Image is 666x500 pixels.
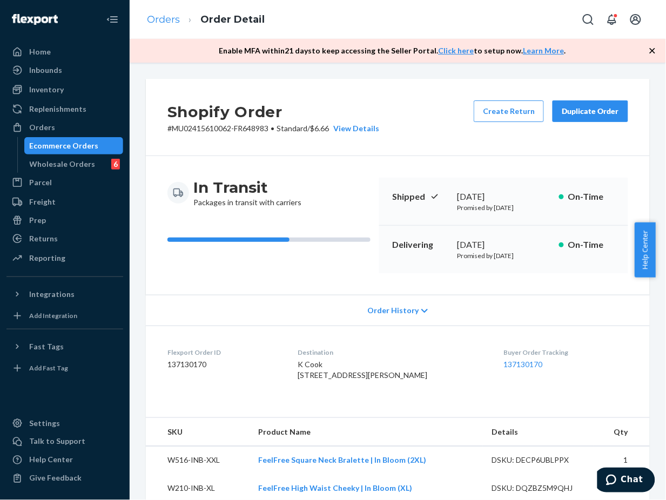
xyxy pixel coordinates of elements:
a: Add Fast Tag [6,360,123,377]
div: Wholesale Orders [30,159,96,170]
a: 137130170 [504,360,543,369]
a: Freight [6,193,123,211]
p: # MU02415610062-FR648983 / $6.66 [167,123,379,134]
div: Ecommerce Orders [30,140,99,151]
a: FeelFree Square Neck Bralette | In Bloom (2XL) [259,456,427,465]
a: Add Integration [6,307,123,325]
a: Order Detail [200,13,265,25]
ol: breadcrumbs [138,4,273,36]
a: Ecommerce Orders [24,137,124,154]
div: Prep [29,215,46,226]
button: View Details [329,123,379,134]
div: Replenishments [29,104,86,114]
a: Returns [6,230,123,247]
button: Fast Tags [6,338,123,355]
div: Packages in transit with carriers [193,178,301,208]
button: Give Feedback [6,470,123,487]
div: DSKU: DECP6UBLPPX [492,455,585,466]
th: Details [483,418,594,447]
h3: In Transit [193,178,301,197]
button: Close Navigation [102,9,123,30]
div: Add Integration [29,311,77,320]
p: Enable MFA within 21 days to keep accessing the Seller Portal. to setup now. . [219,45,566,56]
td: W516-INB-XXL [146,447,250,475]
div: Inventory [29,84,64,95]
span: • [271,124,274,133]
div: DSKU: DQZBZ5M9QHJ [492,483,585,494]
iframe: Opens a widget where you can chat to one of our agents [597,468,655,495]
td: 1 [594,447,650,475]
th: SKU [146,418,250,447]
div: Help Center [29,455,73,465]
button: Open Search Box [577,9,599,30]
div: [DATE] [457,191,550,203]
span: Order History [367,305,419,316]
p: Delivering [392,239,448,251]
a: Wholesale Orders6 [24,156,124,173]
div: Returns [29,233,58,244]
div: Orders [29,122,55,133]
div: Inbounds [29,65,62,76]
dt: Flexport Order ID [167,348,280,357]
dt: Buyer Order Tracking [504,348,628,357]
button: Help Center [635,222,656,278]
button: Open account menu [625,9,647,30]
a: Help Center [6,451,123,469]
span: K Cook [STREET_ADDRESS][PERSON_NAME] [298,360,427,380]
div: Give Feedback [29,473,82,484]
button: Open notifications [601,9,623,30]
div: Home [29,46,51,57]
a: Home [6,43,123,60]
span: Standard [277,124,307,133]
a: Orders [147,13,180,25]
a: Click here [439,46,474,55]
div: Talk to Support [29,436,85,447]
a: Parcel [6,174,123,191]
a: Orders [6,119,123,136]
div: Reporting [29,253,65,263]
div: Add Fast Tag [29,363,68,373]
button: Talk to Support [6,433,123,450]
div: [DATE] [457,239,550,251]
div: Settings [29,418,60,429]
button: Duplicate Order [553,100,628,122]
p: On-Time [568,191,615,203]
a: FeelFree High Waist Cheeky | In Bloom (XL) [259,484,413,493]
th: Product Name [250,418,483,447]
div: Duplicate Order [562,106,619,117]
dt: Destination [298,348,487,357]
p: Shipped [392,191,448,203]
div: Parcel [29,177,52,188]
h2: Shopify Order [167,100,379,123]
p: Promised by [DATE] [457,203,550,212]
a: Reporting [6,249,123,267]
img: Flexport logo [12,14,58,25]
p: Promised by [DATE] [457,251,550,260]
a: Settings [6,415,123,432]
button: Create Return [474,100,544,122]
p: On-Time [568,239,615,251]
th: Qty [594,418,650,447]
a: Prep [6,212,123,229]
div: Fast Tags [29,341,64,352]
dd: 137130170 [167,359,280,370]
a: Inbounds [6,62,123,79]
div: 6 [111,159,120,170]
a: Inventory [6,81,123,98]
a: Replenishments [6,100,123,118]
button: Integrations [6,286,123,303]
div: Freight [29,197,56,207]
div: Integrations [29,289,75,300]
a: Learn More [523,46,564,55]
